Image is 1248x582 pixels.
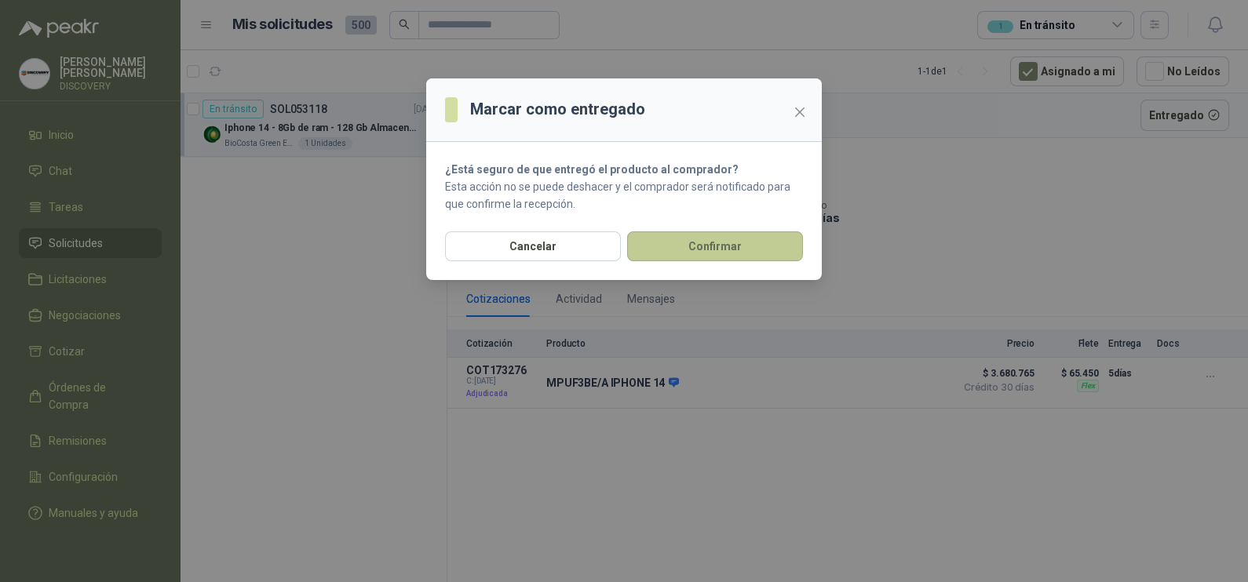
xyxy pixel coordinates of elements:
strong: ¿Está seguro de que entregó el producto al comprador? [445,163,739,176]
span: close [794,106,806,118]
button: Close [787,100,812,125]
button: Cancelar [445,231,621,261]
p: Esta acción no se puede deshacer y el comprador será notificado para que confirme la recepción. [445,178,803,213]
button: Confirmar [627,231,803,261]
h3: Marcar como entregado [470,97,645,122]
